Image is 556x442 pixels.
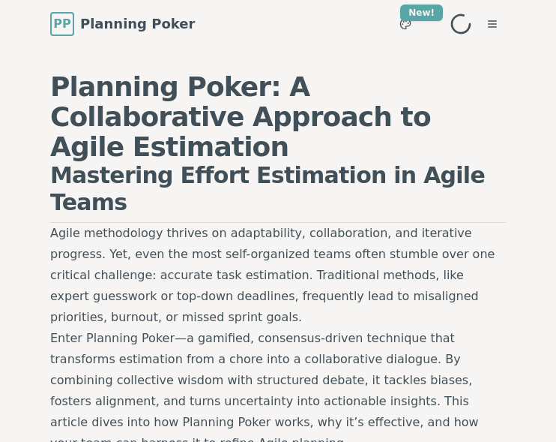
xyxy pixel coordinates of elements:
[50,223,506,328] p: Agile methodology thrives on adaptability, collaboration, and iterative progress. Yet, even the m...
[80,14,195,35] span: Planning Poker
[50,12,195,36] a: PPPlanning Poker
[50,162,506,223] h2: Mastering Effort Estimation in Agile Teams
[50,72,506,162] h1: Planning Poker: A Collaborative Approach to Agile Estimation
[53,15,70,33] span: PP
[392,11,419,38] button: New!
[400,5,443,21] div: New!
